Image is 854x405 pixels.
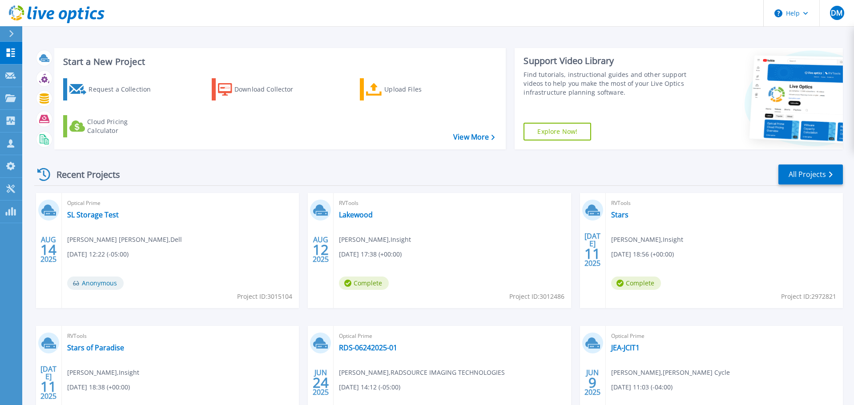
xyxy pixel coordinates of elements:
[611,198,838,208] span: RVTools
[611,382,673,392] span: [DATE] 11:03 (-04:00)
[524,55,691,67] div: Support Video Library
[339,382,400,392] span: [DATE] 14:12 (-05:00)
[611,277,661,290] span: Complete
[63,115,162,137] a: Cloud Pricing Calculator
[584,233,601,266] div: [DATE] 2025
[313,246,329,253] span: 12
[384,80,455,98] div: Upload Files
[588,379,596,386] span: 9
[611,235,683,245] span: [PERSON_NAME] , Insight
[611,249,674,259] span: [DATE] 18:56 (+00:00)
[611,368,730,377] span: [PERSON_NAME] , [PERSON_NAME] Cycle
[67,249,129,259] span: [DATE] 12:22 (-05:00)
[313,379,329,386] span: 24
[67,368,139,377] span: [PERSON_NAME] , Insight
[339,235,411,245] span: [PERSON_NAME] , Insight
[509,292,564,301] span: Project ID: 3012486
[339,343,397,352] a: RDS-06242025-01
[339,368,505,377] span: [PERSON_NAME] , RADSOURCE IMAGING TECHNOLOGIES
[40,246,56,253] span: 14
[312,366,329,399] div: JUN 2025
[584,250,600,257] span: 11
[40,383,56,390] span: 11
[611,331,838,341] span: Optical Prime
[312,233,329,266] div: AUG 2025
[67,331,294,341] span: RVTools
[67,277,124,290] span: Anonymous
[339,249,402,259] span: [DATE] 17:38 (+00:00)
[67,198,294,208] span: Optical Prime
[339,277,389,290] span: Complete
[524,70,691,97] div: Find tutorials, instructional guides and other support videos to help you make the most of your L...
[63,57,495,67] h3: Start a New Project
[339,210,373,219] a: Lakewood
[611,210,628,219] a: Stars
[360,78,459,100] a: Upload Files
[212,78,311,100] a: Download Collector
[778,164,843,184] a: All Projects
[611,343,640,352] a: JEA-JCIT1
[67,235,182,245] span: [PERSON_NAME] [PERSON_NAME] , Dell
[67,382,130,392] span: [DATE] 18:38 (+00:00)
[453,133,495,141] a: View More
[524,123,591,140] a: Explore Now!
[40,366,57,399] div: [DATE] 2025
[40,233,57,266] div: AUG 2025
[89,80,160,98] div: Request a Collection
[237,292,292,301] span: Project ID: 3015104
[831,9,842,16] span: DM
[339,331,565,341] span: Optical Prime
[63,78,162,100] a: Request a Collection
[781,292,836,301] span: Project ID: 2972821
[67,343,124,352] a: Stars of Paradise
[339,198,565,208] span: RVTools
[584,366,601,399] div: JUN 2025
[87,117,158,135] div: Cloud Pricing Calculator
[67,210,119,219] a: SL Storage Test
[234,80,306,98] div: Download Collector
[34,164,132,185] div: Recent Projects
